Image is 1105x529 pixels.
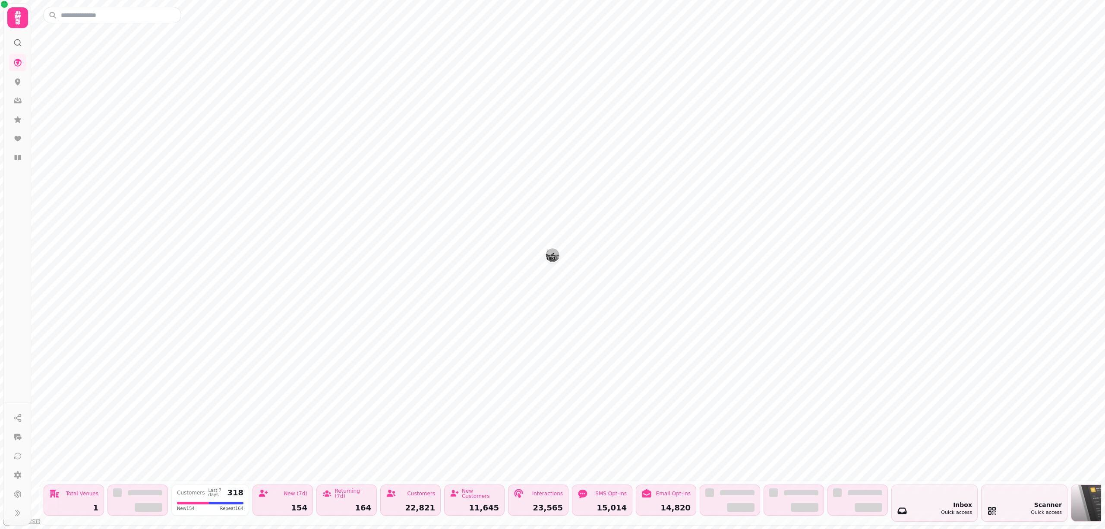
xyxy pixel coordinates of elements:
div: 23,565 [514,504,563,512]
div: Total Venues [66,491,98,496]
div: Quick access [1031,509,1062,516]
div: Map marker [546,248,559,265]
div: SMS Opt-ins [595,491,627,496]
span: Repeat 164 [220,505,243,512]
div: New (7d) [284,491,307,496]
div: 154 [258,504,307,512]
div: Email Opt-ins [656,491,691,496]
div: Returning (7d) [335,488,371,499]
div: 11,645 [450,504,499,512]
div: Customers [177,490,205,495]
div: Scanner [1031,500,1062,509]
div: New Customers [462,488,499,499]
span: New 154 [177,505,195,512]
div: 15,014 [578,504,627,512]
div: Last 7 days [208,488,224,497]
button: InboxQuick access [891,485,978,522]
div: 164 [322,504,371,512]
button: The Barrelman [546,248,559,262]
div: Quick access [941,509,972,516]
button: ScannerQuick access [981,485,1067,522]
a: Mapbox logo [3,516,41,526]
div: 14,820 [641,504,691,512]
div: 318 [227,489,243,497]
div: 22,821 [386,504,435,512]
div: Inbox [941,500,972,509]
div: 1 [49,504,98,512]
div: Interactions [532,491,563,496]
div: Customers [407,491,435,496]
